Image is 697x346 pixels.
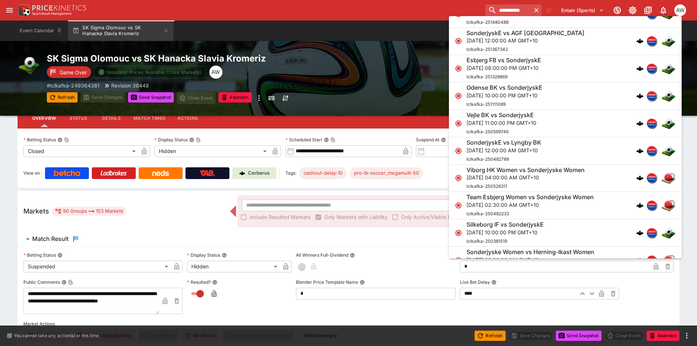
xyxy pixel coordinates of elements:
[32,235,68,243] h6: Match Result
[154,137,188,143] p: Display Status
[68,21,173,41] button: SK Sigma Olomouc vs SK Hanacka Slavia Kromeriz
[18,53,41,76] img: soccer.png
[661,61,676,76] img: soccer.png
[466,166,585,174] h6: Viborg HK Women vs Sonderjyske Women
[466,29,584,37] h6: SonderjyskE vs AGF [GEOGRAPHIC_DATA]
[557,4,608,16] button: Select Tenant
[441,137,446,142] button: Suspend At
[661,198,676,213] img: handball.png
[209,66,222,79] div: Ayden Walker
[636,174,644,182] div: cerberus
[401,213,468,221] span: Only Active/Visible Markets
[360,280,365,285] button: Blender Price Template Name
[466,201,594,209] p: [DATE] 02:30:00 AM GMT+10
[466,256,594,264] p: [DATE] 02:30:00 AM GMT+10
[200,170,215,176] img: TabNZ
[128,109,171,127] button: Match Times
[657,4,670,17] button: Notifications
[60,68,87,76] p: Game Over
[466,183,507,189] span: lclkafka-250526311
[196,137,201,142] button: Copy To Clipboard
[636,257,644,264] div: cerberus
[647,91,657,101] div: lclkafka
[647,228,656,238] img: lclkafka.png
[14,332,100,339] p: You cannot take any action(s) at this time.
[455,174,462,182] svg: Closed
[187,279,211,285] p: Resulted?
[47,53,363,64] h2: Copy To Clipboard
[455,92,462,100] svg: Closed
[285,137,322,143] p: Scheduled Start
[647,64,656,73] img: lclkafka.png
[455,229,462,237] svg: Closed
[647,91,656,101] img: lclkafka.png
[626,4,639,17] button: Toggle light/dark mode
[455,202,462,209] svg: Closed
[647,255,657,265] div: lclkafka
[636,92,644,100] img: logo-cerberus.svg
[47,82,100,89] p: Copy To Clipboard
[641,4,655,17] button: Documentation
[485,4,531,16] input: search
[647,36,657,46] div: lclkafka
[47,92,78,103] button: Refresh
[32,5,86,11] img: PriceKinetics
[232,167,276,179] a: Cerberus
[661,89,676,103] img: soccer.png
[55,207,123,216] div: 90 Groups 153 Markets
[466,111,534,119] h6: Vejle BK vs SonderjyskE
[466,228,544,236] p: [DATE] 10:00:00 PM GMT+10
[248,170,270,177] p: Cerberus
[324,137,329,142] button: Scheduled StartCopy To Clipboard
[187,261,280,272] div: Hidden
[152,170,169,176] img: Neds
[330,137,336,142] button: Copy To Clipboard
[647,331,679,341] button: Abandon
[636,147,644,155] img: logo-cerberus.svg
[682,331,691,340] button: more
[543,4,555,16] button: No Bookmarks
[466,19,509,25] span: lclkafka-251480488
[672,2,688,18] button: Ayden Walker
[466,129,509,134] span: lclkafka-250569746
[100,170,127,176] img: Ladbrokes
[647,119,656,128] img: lclkafka.png
[350,170,423,177] span: pro-lb-soccer_megamulti-50
[350,167,423,179] div: Betting Target: cerberus
[647,256,656,265] img: lclkafka.png
[23,319,674,330] label: Market Actions
[466,46,508,52] span: lclkafka-251367342
[250,213,311,221] span: Include Resulted Markets
[636,65,644,72] img: logo-cerberus.svg
[674,4,686,16] div: Ayden Walker
[455,147,462,155] svg: Closed
[636,65,644,72] div: cerberus
[466,74,507,79] span: lclkafka-251328869
[18,232,534,246] button: Match Result
[661,171,676,185] img: handball.png
[636,147,644,155] div: cerberus
[23,252,56,258] p: Betting Status
[212,280,217,285] button: Resulted?
[647,173,657,183] div: lclkafka
[299,167,347,179] div: Betting Target: cerberus
[647,331,679,339] span: Mark an event as closed and abandoned.
[350,253,355,258] button: All Winners Full-Dividend
[636,229,644,237] div: cerberus
[491,280,496,285] button: Live Bet Delay
[218,93,251,101] span: Mark an event as closed and abandoned.
[647,146,656,156] img: lclkafka.png
[455,120,462,127] svg: Closed
[466,139,541,146] h6: SonderjyskE vs Lyngby BK
[661,144,676,158] img: soccer.png
[611,4,624,17] button: Connected to PK
[466,248,594,256] h6: Sonderjyske Women vs Herning-Ikast Women
[285,167,296,179] label: Tags:
[187,252,220,258] p: Display Status
[647,201,656,210] img: lclkafka.png
[466,92,542,99] p: [DATE] 10:00:00 PM GMT+10
[3,4,16,17] button: open drawer
[68,280,73,285] button: Copy To Clipboard
[26,109,62,127] button: Overview
[23,167,42,179] label: View on :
